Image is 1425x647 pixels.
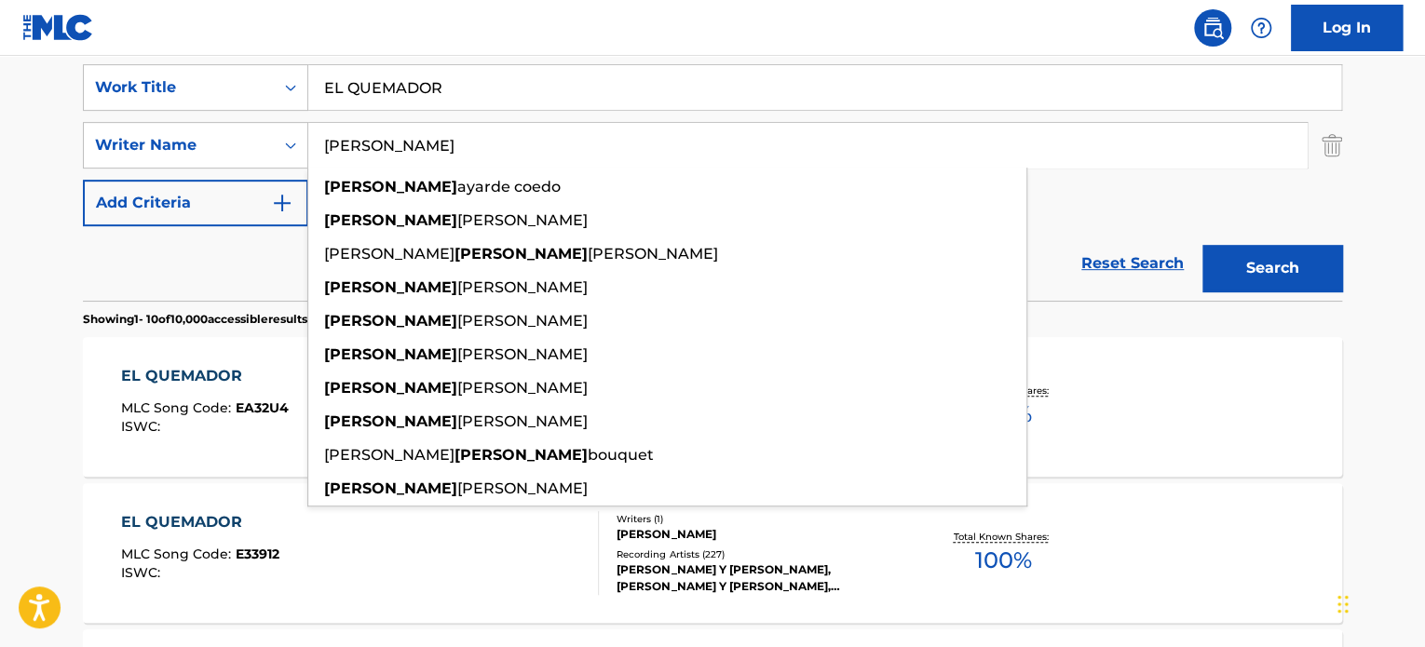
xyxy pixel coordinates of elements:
a: EL QUEMADORMLC Song Code:E33912ISWC:Writers (1)[PERSON_NAME]Recording Artists (227)[PERSON_NAME] ... [83,483,1342,623]
img: Delete Criterion [1322,122,1342,168]
div: Work Title [95,76,263,99]
div: Writers ( 1 ) [617,512,898,526]
span: 100 % [974,544,1031,577]
strong: [PERSON_NAME] [324,479,457,497]
div: EL QUEMADOR [121,511,279,533]
img: search [1201,17,1224,39]
span: MLC Song Code : [121,399,236,416]
form: Search Form [83,64,1342,301]
strong: [PERSON_NAME] [324,412,457,430]
img: 9d2ae6d4665cec9f34b9.svg [271,192,293,214]
span: [PERSON_NAME] [588,245,718,263]
strong: [PERSON_NAME] [324,278,457,296]
span: MLC Song Code : [121,546,236,562]
a: Public Search [1194,9,1231,47]
strong: [PERSON_NAME] [324,211,457,229]
span: [PERSON_NAME] [457,379,588,397]
span: bouquet [588,446,654,464]
span: [PERSON_NAME] [457,345,588,363]
p: Showing 1 - 10 of 10,000 accessible results (Total 382,364 ) [83,311,390,328]
strong: [PERSON_NAME] [324,379,457,397]
div: [PERSON_NAME] Y [PERSON_NAME], [PERSON_NAME] Y [PERSON_NAME], [PERSON_NAME] Y [PERSON_NAME], [PER... [617,561,898,595]
span: EA32U4 [236,399,289,416]
strong: [PERSON_NAME] [324,178,457,195]
strong: [PERSON_NAME] [324,312,457,330]
div: [PERSON_NAME] [617,526,898,543]
span: [PERSON_NAME] [457,479,588,497]
span: ISWC : [121,418,165,435]
img: MLC Logo [22,14,94,41]
strong: [PERSON_NAME] [455,446,588,464]
div: Writer Name [95,134,263,156]
span: [PERSON_NAME] [457,412,588,430]
iframe: Chat Widget [1332,558,1425,647]
p: Total Known Shares: [953,530,1052,544]
img: help [1250,17,1272,39]
a: EL QUEMADORMLC Song Code:EA32U4ISWC:Writers (1)[PERSON_NAME]Recording Artists (17)LOS ZAFIROS DEL... [83,337,1342,477]
div: Drag [1337,576,1349,632]
div: Recording Artists ( 227 ) [617,547,898,561]
span: [PERSON_NAME] [457,312,588,330]
span: [PERSON_NAME] [324,245,455,263]
span: ayarde coedo [457,178,561,195]
a: Reset Search [1072,243,1193,284]
strong: [PERSON_NAME] [455,245,588,263]
a: Log In [1291,5,1403,51]
div: EL QUEMADOR [121,365,289,387]
div: Help [1242,9,1280,47]
span: E33912 [236,546,279,562]
strong: [PERSON_NAME] [324,345,457,363]
button: Add Criteria [83,180,308,226]
span: [PERSON_NAME] [457,211,588,229]
span: [PERSON_NAME] [324,446,455,464]
button: Search [1202,245,1342,291]
span: ISWC : [121,564,165,581]
span: [PERSON_NAME] [457,278,588,296]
